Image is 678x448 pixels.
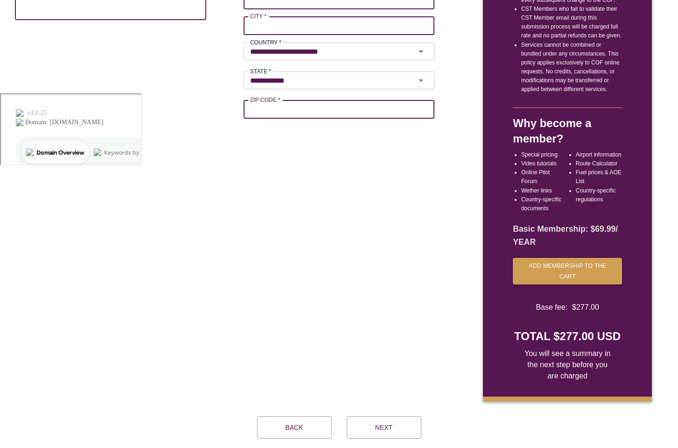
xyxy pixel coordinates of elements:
[521,168,567,186] li: Online Pilot Forum
[576,150,622,159] li: Airport information
[411,74,432,87] button: Open
[514,328,621,344] h4: TOTAL $277.00 USD
[521,5,622,41] li: CST Members who fail to validate their CST Member email during this submission process will be ch...
[347,416,421,439] button: Next
[521,195,567,213] li: Country-specific documents
[25,54,33,62] img: tab_domain_overview_orange.svg
[513,258,622,284] button: Add membership to the cart
[250,12,266,20] label: CITY *
[35,55,84,61] div: Domain Overview
[250,96,280,104] label: ZIP CODE *
[513,115,622,147] h4: Why become a member?
[93,54,100,62] img: tab_keywords_by_traffic_grey.svg
[576,168,622,186] li: Fuel prices & AOE List
[576,159,622,168] li: Route Calculator
[250,67,271,75] label: STATE *
[26,15,46,22] div: v 4.0.25
[572,302,599,313] span: $ 277.00
[576,186,622,204] li: Country-specific regulations
[411,45,432,58] button: Open
[21,21,200,31] p: Up to X email addresses separated by a comma
[513,224,618,247] strong: Basic Membership: $ 69.99 / YEAR
[103,55,157,61] div: Keywords by Traffic
[521,186,567,195] li: Wether links
[536,302,567,313] span: Base fee:
[15,15,22,22] img: logo_orange.svg
[521,150,567,159] li: Special pricing
[250,38,281,46] label: COUNTRY *
[257,416,332,439] button: Back
[524,348,611,382] span: You will see a summary in the next step before you are charged
[15,24,22,32] img: website_grey.svg
[521,41,622,94] li: Services cannot be combined or bundled under any circumstances. This policy applies exclusively t...
[24,24,103,32] div: Domain: [DOMAIN_NAME]
[521,159,567,168] li: Video tutorials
